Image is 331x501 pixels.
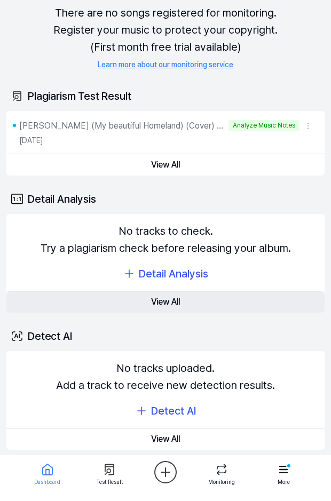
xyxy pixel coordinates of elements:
[6,434,325,444] a: View All
[6,160,325,170] a: View All
[6,291,325,313] button: View All
[6,297,325,307] a: View All
[123,265,208,282] button: Detail Analysis
[6,184,325,214] div: Detail Analysis
[6,428,325,450] button: View All
[6,4,325,70] div: There are no songs registered for monitoring. Register your music to protect your copyright. (Fir...
[96,478,123,486] div: Test Result
[90,457,129,489] a: Test Result
[208,478,235,486] div: Monitoring
[34,478,60,486] div: Dashboard
[202,457,241,489] a: Monitoring
[135,402,196,419] button: Detect AI
[278,478,290,486] div: More
[19,120,300,132] a: [PERSON_NAME] (My beautiful Homeland) (Cover) MenenoAnalyze Music Notes
[41,222,291,257] div: No tracks to check. Try a plagiarism check before releasing your album.
[228,120,300,131] div: Analyze Music Notes
[151,402,196,419] div: Detect AI
[139,265,208,282] div: Detail Analysis
[28,457,67,489] a: Dashboard
[6,321,325,351] div: Detect AI
[6,154,325,176] button: View All
[264,457,303,489] a: More
[19,120,224,132] div: [PERSON_NAME] (My beautiful Homeland) (Cover) Meneno
[98,60,233,70] a: Learn more about our monitoring service
[19,136,43,146] div: [DATE]
[6,81,325,111] div: Plagiarism Test Result
[56,360,275,394] div: No tracks uploaded. Add a track to receive new detection results.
